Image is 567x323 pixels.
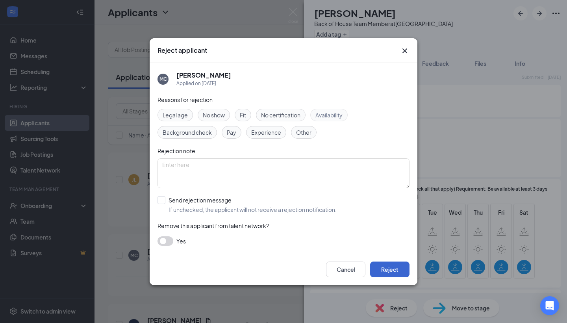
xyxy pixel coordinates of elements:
h3: Reject applicant [157,46,207,55]
span: Other [296,128,311,137]
span: No show [203,111,225,119]
span: Remove this applicant from talent network? [157,222,269,229]
span: Yes [176,236,186,246]
button: Cancel [326,262,365,277]
span: Legal age [163,111,188,119]
span: Rejection note [157,147,195,154]
button: Close [400,46,409,56]
span: Pay [227,128,236,137]
button: Reject [370,262,409,277]
span: No certification [261,111,300,119]
svg: Cross [400,46,409,56]
span: Fit [240,111,246,119]
span: Reasons for rejection [157,96,213,103]
span: Experience [251,128,281,137]
h5: [PERSON_NAME] [176,71,231,80]
div: Applied on [DATE] [176,80,231,87]
div: MC [159,76,167,82]
div: Open Intercom Messenger [540,296,559,315]
span: Background check [163,128,212,137]
span: Availability [315,111,343,119]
